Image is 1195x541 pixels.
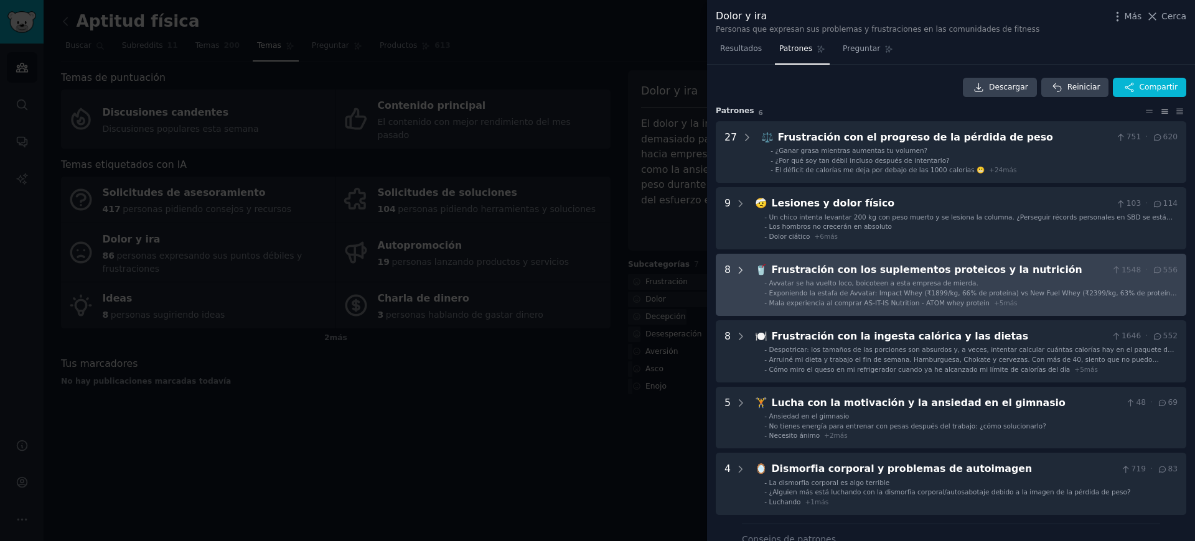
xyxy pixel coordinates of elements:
font: - [764,346,767,353]
font: Dolor ciático [769,233,810,240]
font: Personas que expresan sus problemas y frustraciones en las comunidades de fitness [716,25,1039,34]
font: + [814,233,820,240]
font: - [764,289,767,297]
font: más [815,498,828,506]
font: - [764,432,767,439]
font: 🥤 [755,264,767,275]
font: más [824,233,838,240]
font: 6 [820,233,824,240]
font: Cómo miro el queso en mi refrigerador cuando ya he alcanzado mi límite de calorías del día [769,366,1071,373]
font: 552 [1163,331,1178,340]
font: Necesito ánimo [769,432,820,439]
font: Descargar [989,83,1028,91]
font: 620 [1163,132,1178,141]
font: 🪞 [755,463,767,474]
font: Preguntar [843,44,880,53]
font: Reiniciar [1067,83,1100,91]
font: - [764,213,767,221]
font: Frustración con el progreso de la pérdida de peso [778,131,1053,143]
font: + [824,432,830,439]
a: Preguntar [838,39,897,65]
font: - [771,166,773,173]
font: + [994,299,1000,307]
a: Descargar [963,78,1037,98]
font: No tienes energía para entrenar con pesas después del trabajo: ¿cómo solucionarlo? [769,422,1046,430]
font: Exponiendo la estafa de Avvatar: Impact Whey (₹1899/kg, 66% de proteína) vs New Fuel Whey (₹2399/... [769,289,1177,305]
font: - [764,299,767,307]
font: Despotricar: los tamaños de las porciones son absurdos y, a veces, intentar calcular cuántas calo... [769,346,1174,362]
font: Dolor y ira [716,10,767,22]
font: 5 [724,397,731,409]
font: 8 [724,264,731,275]
font: - [771,147,773,154]
font: - [764,356,767,363]
font: 🤕 [755,197,767,209]
font: ¿Ganar grasa mientras aumentas tu volumen? [776,147,928,154]
font: 83 [1168,465,1178,473]
button: Compartir [1113,78,1186,98]
font: Dismorfia corporal y problemas de autoimagen [772,463,1033,474]
font: · [1150,398,1153,407]
font: Avvatar se ha vuelto loco, boicoteen a esta empresa de mierda. [769,279,978,287]
font: Compartir [1139,83,1178,91]
font: Frustración con la ingesta calórica y las dietas [772,330,1029,342]
font: 103 [1127,199,1141,208]
font: 2 [830,432,834,439]
font: Frustración con los suplementos proteicos y la nutrición [772,264,1082,275]
font: 114 [1163,199,1178,208]
font: 556 [1163,266,1178,274]
font: Arruiné mi dieta y trabajo el fin de semana. Hamburguesa, Chokate y cervezas. Con más de 40, sien... [769,356,1173,381]
font: - [764,422,767,430]
font: 5 [1080,366,1084,373]
font: 69 [1168,398,1178,407]
font: - [764,488,767,496]
font: 8 [724,330,731,342]
button: Cerca [1146,10,1186,23]
font: · [1145,266,1148,274]
font: 1646 [1122,331,1141,340]
font: - [764,279,767,287]
font: · [1150,465,1153,473]
font: - [764,412,767,420]
font: 719 [1132,465,1146,473]
font: ⚖️ [761,131,774,143]
font: - [764,498,767,506]
font: 🍽️ [755,330,767,342]
font: Resultados [720,44,762,53]
font: Lesiones y dolor físico [772,197,895,209]
font: · [1145,331,1148,340]
font: + [989,166,995,173]
font: 9 [724,197,731,209]
font: · [1145,132,1148,141]
font: Mala experiencia al comprar AS-IT-IS Nutrition - ATOM whey protein [769,299,990,307]
font: - [764,366,767,373]
font: 🏋️ [755,397,767,409]
font: 751 [1127,132,1141,141]
font: 1 [810,498,815,506]
font: 6 [759,109,763,116]
button: Más [1111,10,1141,23]
font: 1548 [1122,266,1141,274]
font: Los hombros no crecerán en absoluto [769,223,892,230]
font: La dismorfia corporal es algo terrible [769,479,890,486]
font: Más [1124,11,1141,21]
font: Ansiedad en el gimnasio [769,412,850,420]
font: 4 [724,463,731,474]
font: 48 [1136,398,1146,407]
font: Un chico intenta levantar 200 kg con peso muerto y se lesiona la columna. ¿Perseguir récords pers... [769,213,1173,229]
font: Patrones [779,44,812,53]
font: 27 [724,131,737,143]
font: + [805,498,811,506]
font: - [764,233,767,240]
font: ¿Alguien más está luchando con la dismorfia corporal/autosabotaje debido a la imagen de la pérdid... [769,488,1131,496]
font: más [1003,299,1017,307]
font: - [764,479,767,486]
font: Patrones [716,106,754,115]
font: más [1084,366,1098,373]
font: más [1003,166,1016,173]
font: 24 [995,166,1003,173]
button: Reiniciar [1041,78,1109,98]
font: ¿Por qué soy tan débil incluso después de intentarlo? [776,157,950,164]
font: + [1074,366,1080,373]
font: - [764,223,767,230]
